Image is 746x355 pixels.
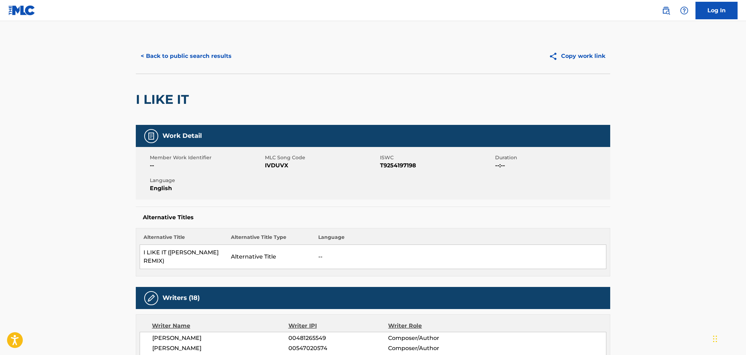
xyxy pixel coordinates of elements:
button: < Back to public search results [136,47,237,65]
a: Public Search [659,4,673,18]
h5: Work Detail [162,132,202,140]
span: ISWC [380,154,493,161]
img: search [662,6,670,15]
h2: I LIKE IT [136,92,192,107]
span: MLC Song Code [265,154,378,161]
span: -- [150,161,263,170]
span: [PERSON_NAME] [152,334,288,342]
div: Writer Role [388,322,479,330]
img: MLC Logo [8,5,35,15]
span: Composer/Author [388,344,479,353]
span: Composer/Author [388,334,479,342]
th: Alternative Title [140,234,227,245]
img: Writers [147,294,155,302]
div: Writer IPI [288,322,388,330]
span: Duration [495,154,608,161]
h5: Writers (18) [162,294,200,302]
span: English [150,184,263,193]
div: Help [677,4,691,18]
td: -- [315,245,606,269]
img: help [680,6,688,15]
span: 00547020574 [288,344,388,353]
h5: Alternative Titles [143,214,603,221]
th: Alternative Title Type [227,234,315,245]
span: --:-- [495,161,608,170]
th: Language [315,234,606,245]
td: I LIKE IT ([PERSON_NAME] REMIX) [140,245,227,269]
div: Writer Name [152,322,288,330]
img: Copy work link [549,52,561,61]
a: Log In [695,2,738,19]
span: [PERSON_NAME] [152,344,288,353]
span: IVDUVX [265,161,378,170]
button: Copy work link [544,47,610,65]
img: Work Detail [147,132,155,140]
span: Member Work Identifier [150,154,263,161]
span: Language [150,177,263,184]
span: T9254197198 [380,161,493,170]
div: Drag [713,328,717,349]
iframe: Chat Widget [711,321,746,355]
td: Alternative Title [227,245,315,269]
span: 00481265549 [288,334,388,342]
